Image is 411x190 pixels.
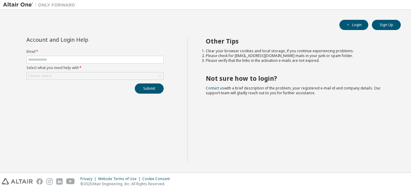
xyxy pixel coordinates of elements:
[206,74,390,82] h2: Not sure how to login?
[26,37,136,42] div: Account and Login Help
[26,65,164,70] label: Select what you need help with
[28,74,51,78] div: Click to select
[27,72,163,80] div: Click to select
[206,58,390,63] li: Please verify that the links in the activation e-mails are not expired.
[80,176,98,181] div: Privacy
[26,49,164,54] label: Email
[206,86,381,95] span: with a brief description of the problem, your registered e-mail id and company details. Our suppo...
[80,181,173,186] p: © 2025 Altair Engineering, Inc. All Rights Reserved.
[339,20,368,30] button: Login
[3,2,78,8] img: Altair One
[206,53,390,58] li: Please check for [EMAIL_ADDRESS][DOMAIN_NAME] mails in your junk or spam folder.
[206,37,390,45] h2: Other Tips
[46,178,53,185] img: instagram.svg
[66,178,75,185] img: youtube.svg
[206,49,390,53] li: Clear your browser cookies and local storage, if you continue experiencing problems.
[372,20,401,30] button: Sign Up
[98,176,142,181] div: Website Terms of Use
[135,83,164,94] button: Submit
[2,178,33,185] img: altair_logo.svg
[36,178,43,185] img: facebook.svg
[56,178,63,185] img: linkedin.svg
[206,86,224,91] a: Contact us
[142,176,173,181] div: Cookie Consent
